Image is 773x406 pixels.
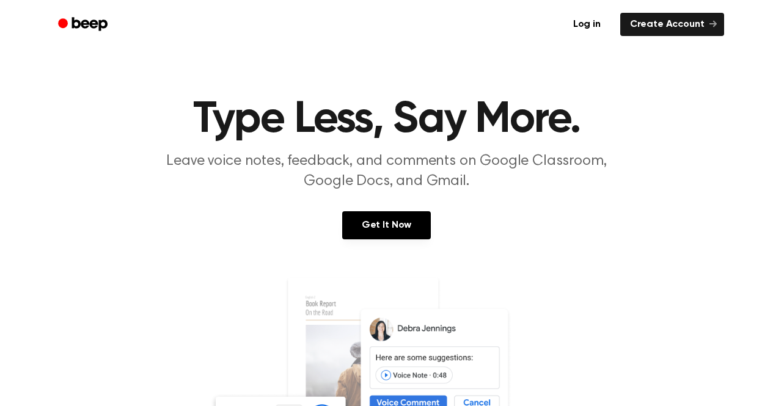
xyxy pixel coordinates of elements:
h1: Type Less, Say More. [74,98,700,142]
p: Leave voice notes, feedback, and comments on Google Classroom, Google Docs, and Gmail. [152,151,621,192]
a: Beep [49,13,119,37]
a: Log in [561,10,613,38]
a: Create Account [620,13,724,36]
a: Get It Now [342,211,431,239]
